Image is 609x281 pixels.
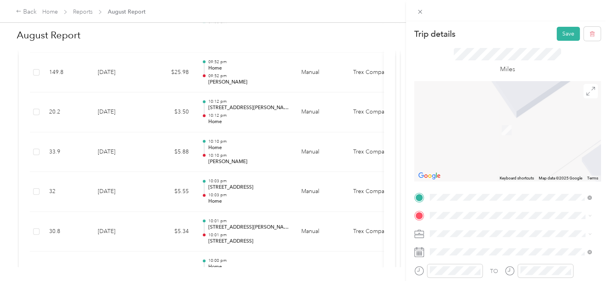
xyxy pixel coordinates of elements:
[490,267,498,275] div: TO
[500,64,515,74] p: Miles
[416,171,443,181] img: Google
[416,171,443,181] a: Open this area in Google Maps (opens a new window)
[557,27,580,41] button: Save
[564,236,609,281] iframe: Everlance-gr Chat Button Frame
[414,28,455,40] p: Trip details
